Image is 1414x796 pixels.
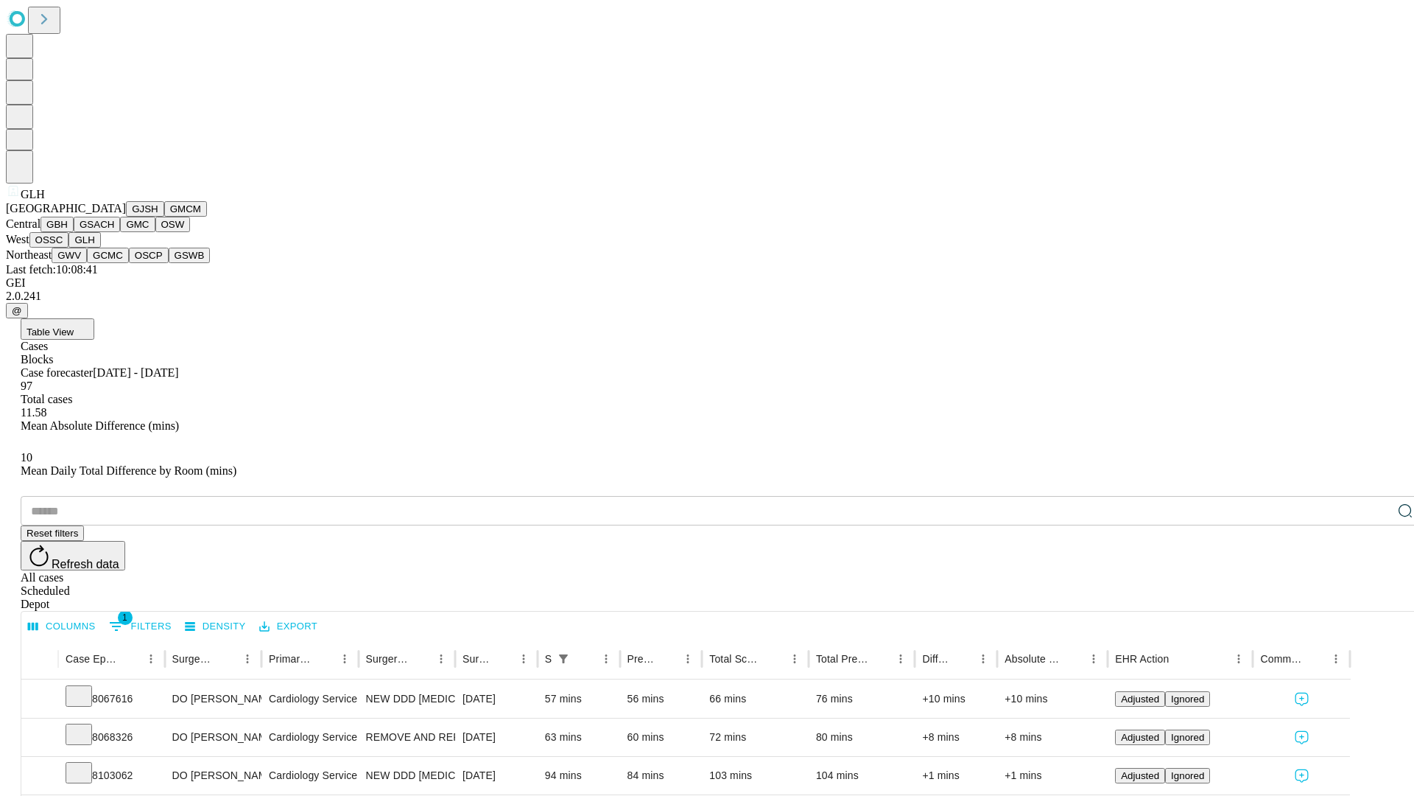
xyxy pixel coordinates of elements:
[256,615,321,638] button: Export
[922,757,990,795] div: +1 mins
[6,276,1408,290] div: GEI
[366,653,409,665] div: Surgery Name
[627,757,695,795] div: 84 mins
[6,233,29,245] span: West
[27,327,74,338] span: Table View
[764,649,784,669] button: Sort
[1115,730,1165,745] button: Adjusted
[709,719,801,756] div: 72 mins
[334,649,355,669] button: Menu
[1171,770,1204,781] span: Ignored
[366,719,448,756] div: REMOVE AND REPLACE INTERNAL CARDIAC [MEDICAL_DATA], MULTIPEL LEAD
[431,649,451,669] button: Menu
[870,649,890,669] button: Sort
[922,680,990,718] div: +10 mins
[141,649,161,669] button: Menu
[1121,694,1159,705] span: Adjusted
[1165,730,1210,745] button: Ignored
[29,232,69,248] button: OSSC
[269,653,312,665] div: Primary Service
[922,719,990,756] div: +8 mins
[1121,770,1159,781] span: Adjusted
[462,757,530,795] div: [DATE]
[21,188,45,200] span: GLH
[269,757,351,795] div: Cardiology Service
[29,725,51,751] button: Expand
[21,318,94,340] button: Table View
[553,649,574,669] div: 1 active filter
[21,406,46,419] span: 11.58
[6,217,41,230] span: Central
[1165,691,1210,707] button: Ignored
[66,757,158,795] div: 8103062
[922,653,951,665] div: Difference
[1115,768,1165,783] button: Adjusted
[596,649,616,669] button: Menu
[87,248,129,263] button: GCMC
[1005,757,1100,795] div: +1 mins
[1005,719,1100,756] div: +8 mins
[709,653,762,665] div: Total Scheduled Duration
[545,680,613,718] div: 57 mins
[217,649,237,669] button: Sort
[181,615,250,638] button: Density
[545,719,613,756] div: 63 mins
[493,649,513,669] button: Sort
[1171,732,1204,743] span: Ignored
[24,615,99,638] button: Select columns
[6,248,52,261] span: Northeast
[21,393,72,405] span: Total cases
[21,451,32,464] span: 10
[6,202,126,214] span: [GEOGRAPHIC_DATA]
[513,649,534,669] button: Menu
[269,680,351,718] div: Cardiology Service
[120,217,155,232] button: GMC
[816,653,869,665] div: Total Predicted Duration
[1115,691,1165,707] button: Adjusted
[68,232,100,248] button: GLH
[1228,649,1249,669] button: Menu
[410,649,431,669] button: Sort
[21,419,179,432] span: Mean Absolute Difference (mins)
[709,757,801,795] div: 103 mins
[120,649,141,669] button: Sort
[21,526,84,541] button: Reset filters
[52,248,87,263] button: GWV
[21,380,32,392] span: 97
[952,649,973,669] button: Sort
[462,719,530,756] div: [DATE]
[66,653,119,665] div: Case Epic Id
[314,649,334,669] button: Sort
[172,653,215,665] div: Surgeon Name
[1083,649,1104,669] button: Menu
[105,615,175,638] button: Show filters
[575,649,596,669] button: Sort
[1171,694,1204,705] span: Ignored
[462,680,530,718] div: [DATE]
[973,649,993,669] button: Menu
[6,290,1408,303] div: 2.0.241
[678,649,698,669] button: Menu
[1305,649,1326,669] button: Sort
[1005,680,1100,718] div: +10 mins
[462,653,491,665] div: Surgery Date
[237,649,258,669] button: Menu
[29,764,51,789] button: Expand
[6,263,98,276] span: Last fetch: 10:08:41
[21,541,125,570] button: Refresh data
[164,201,207,217] button: GMCM
[784,649,805,669] button: Menu
[545,757,613,795] div: 94 mins
[21,464,236,477] span: Mean Daily Total Difference by Room (mins)
[66,680,158,718] div: 8067616
[1115,653,1169,665] div: EHR Action
[118,610,133,625] span: 1
[12,305,22,316] span: @
[890,649,911,669] button: Menu
[29,687,51,713] button: Expand
[366,680,448,718] div: NEW DDD [MEDICAL_DATA] GENERATOR ONLY
[52,558,119,570] span: Refresh data
[1063,649,1083,669] button: Sort
[41,217,74,232] button: GBH
[21,366,93,379] span: Case forecaster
